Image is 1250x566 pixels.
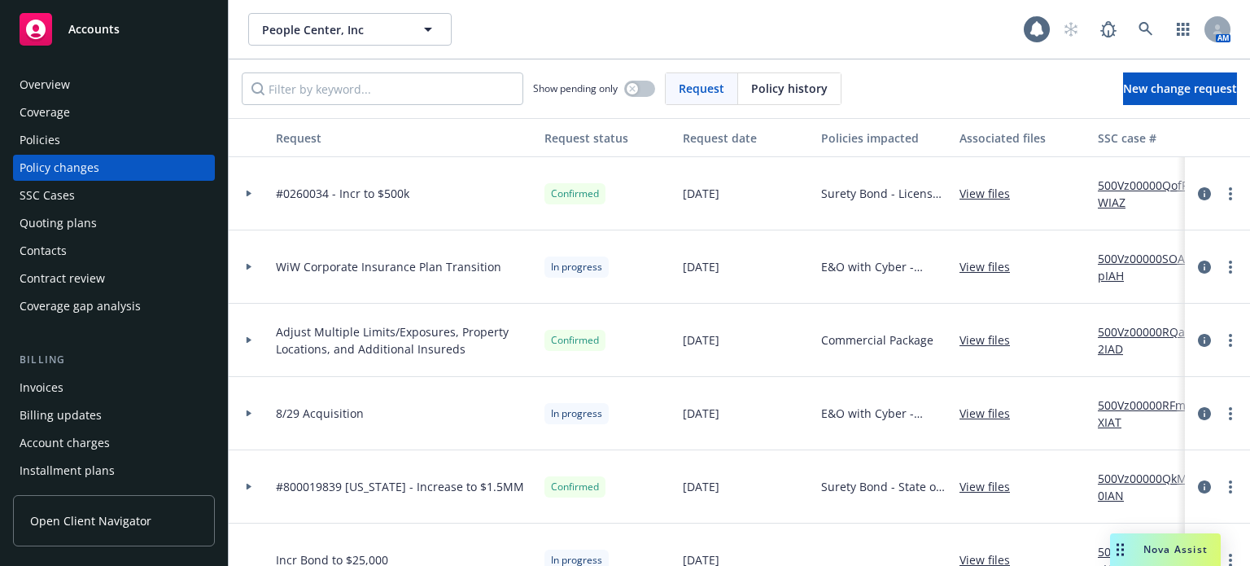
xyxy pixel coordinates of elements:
a: 500Vz00000SOAnpIAH [1098,250,1207,284]
a: Account charges [13,430,215,456]
a: circleInformation [1195,257,1214,277]
a: View files [959,405,1023,422]
button: People Center, Inc [248,13,452,46]
div: Policies impacted [821,129,946,147]
span: #0260034 - Incr to $500k [276,185,409,202]
div: Contract review [20,265,105,292]
span: Open Client Navigator [30,512,151,529]
button: SSC case # [1091,118,1213,157]
div: Toggle Row Expanded [229,157,269,230]
span: Confirmed [551,480,599,494]
span: Surety Bond - License bond | State of [US_STATE] [821,185,946,202]
a: Report a Bug [1092,13,1125,46]
a: Coverage gap analysis [13,293,215,319]
span: In progress [551,260,602,274]
span: 8/29 Acquisition [276,405,364,422]
div: Drag to move [1110,533,1130,566]
div: Coverage gap analysis [20,293,141,319]
span: E&O with Cyber - Primary $5M Limit [821,405,946,422]
span: #800019839 [US_STATE] - Increase to $1.5MM [276,478,524,495]
a: more [1221,477,1240,497]
a: Start snowing [1055,13,1087,46]
span: Show pending only [533,81,618,95]
div: Toggle Row Expanded [229,377,269,450]
a: circleInformation [1195,477,1214,497]
span: Policy history [751,80,828,97]
span: [DATE] [683,185,719,202]
span: E&O with Cyber - Primary $5M Limit [821,258,946,275]
div: Request date [683,129,808,147]
a: circleInformation [1195,184,1214,204]
a: View files [959,258,1023,275]
span: Confirmed [551,333,599,348]
span: [DATE] [683,478,719,495]
a: 500Vz00000QofFWIAZ [1098,177,1207,211]
div: Installment plans [20,458,115,484]
div: Request status [544,129,670,147]
a: circleInformation [1195,331,1214,350]
span: Request [679,80,724,97]
a: Search [1130,13,1162,46]
a: View files [959,331,1023,349]
button: Request [269,118,538,157]
a: View files [959,185,1023,202]
div: Policy changes [20,155,99,181]
div: SSC case # [1098,129,1207,147]
div: Invoices [20,375,63,401]
div: Contacts [20,238,67,264]
a: Installment plans [13,458,215,484]
span: Surety Bond - State of [US_STATE] - Uniform Money Services Businesses Bond [821,478,946,495]
span: Nova Assist [1143,542,1208,556]
a: Policy changes [13,155,215,181]
span: [DATE] [683,258,719,275]
div: Billing [13,352,215,368]
a: 500Vz00000RQad2IAD [1098,323,1207,358]
div: Request [276,129,531,147]
span: New change request [1123,81,1237,96]
a: Overview [13,72,215,98]
div: Billing updates [20,402,102,428]
span: [DATE] [683,405,719,422]
a: New change request [1123,72,1237,105]
a: Invoices [13,375,215,401]
a: Switch app [1167,13,1200,46]
a: Accounts [13,7,215,52]
div: Overview [20,72,70,98]
div: Toggle Row Expanded [229,230,269,304]
a: Contacts [13,238,215,264]
button: Policies impacted [815,118,953,157]
a: 500Vz00000QkMI0IAN [1098,470,1207,504]
a: View files [959,478,1023,495]
a: SSC Cases [13,182,215,208]
a: Coverage [13,99,215,125]
a: circleInformation [1195,404,1214,423]
span: People Center, Inc [262,21,403,38]
a: Billing updates [13,402,215,428]
a: Contract review [13,265,215,292]
div: Toggle Row Expanded [229,304,269,377]
button: Request date [676,118,815,157]
span: In progress [551,406,602,421]
a: more [1221,331,1240,350]
span: Accounts [68,23,120,36]
input: Filter by keyword... [242,72,523,105]
span: Confirmed [551,186,599,201]
span: WiW Corporate Insurance Plan Transition [276,258,501,275]
a: 500Vz00000RFmhXIAT [1098,397,1207,431]
a: Policies [13,127,215,153]
div: Associated files [959,129,1085,147]
div: Policies [20,127,60,153]
a: more [1221,404,1240,423]
span: Adjust Multiple Limits/Exposures, Property Locations, and Additional Insureds [276,323,531,358]
div: Coverage [20,99,70,125]
button: Nova Assist [1110,533,1221,566]
span: Commercial Package [821,331,933,349]
span: [DATE] [683,331,719,349]
div: Account charges [20,430,110,456]
a: more [1221,257,1240,277]
button: Associated files [953,118,1091,157]
div: Toggle Row Expanded [229,450,269,524]
button: Request status [538,118,676,157]
a: Quoting plans [13,210,215,236]
a: more [1221,184,1240,204]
